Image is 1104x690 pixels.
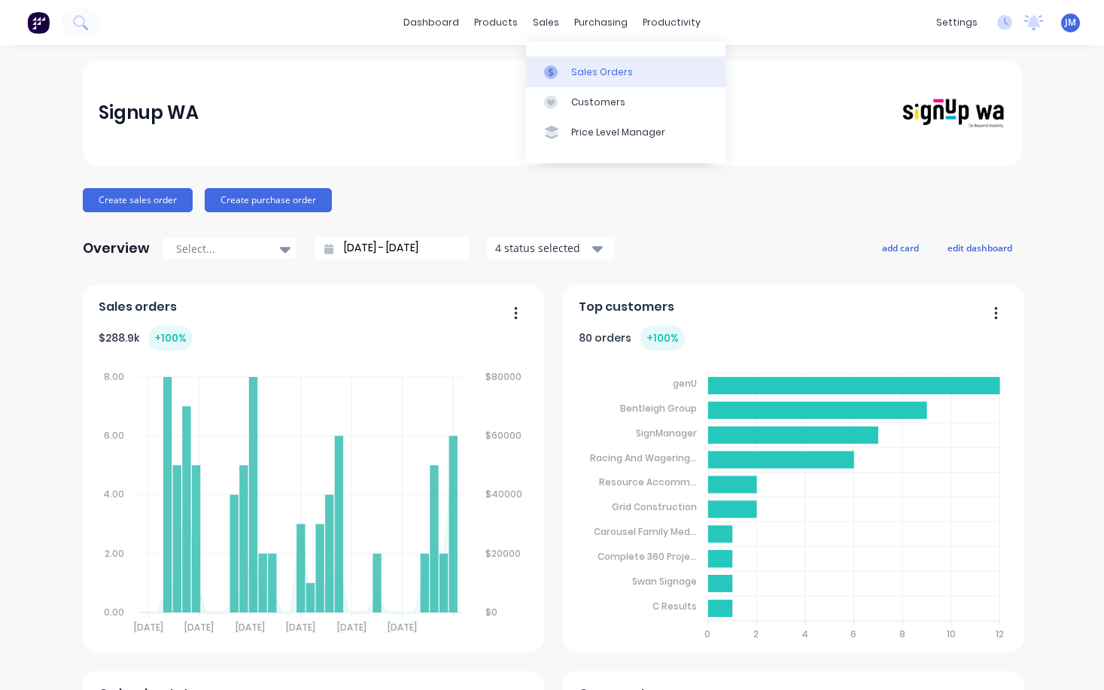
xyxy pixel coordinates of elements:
[590,451,697,464] tspan: Racing And Wagering...
[27,11,50,34] img: Factory
[486,370,522,383] tspan: $80000
[579,298,674,316] span: Top customers
[636,427,697,439] tspan: SignManager
[388,621,418,634] tspan: [DATE]
[612,500,697,513] tspan: Grid Construction
[598,550,697,563] tspan: Complete 360 Proje...
[105,547,124,560] tspan: 2.00
[83,188,193,212] button: Create sales order
[205,188,332,212] button: Create purchase order
[929,11,985,34] div: settings
[487,237,615,260] button: 4 status selected
[652,600,697,612] tspan: C Results
[938,238,1022,257] button: edit dashboard
[1065,16,1076,29] span: JM
[754,628,759,640] tspan: 2
[673,377,697,390] tspan: genU
[599,476,697,488] tspan: Resource Accomm...
[83,233,150,263] div: Overview
[526,56,725,87] a: Sales Orders
[486,606,498,619] tspan: $0
[486,429,522,442] tspan: $60000
[704,628,710,640] tspan: 0
[486,547,522,560] tspan: $20000
[947,628,956,640] tspan: 10
[526,87,725,117] a: Customers
[337,621,366,634] tspan: [DATE]
[567,11,635,34] div: purchasing
[287,621,316,634] tspan: [DATE]
[900,628,906,640] tspan: 8
[579,326,685,351] div: 80 orders
[851,628,857,640] tspan: 6
[900,97,1005,129] img: Signup WA
[99,326,193,351] div: $ 288.9k
[103,488,124,500] tspan: 4.00
[525,11,567,34] div: sales
[635,11,708,34] div: productivity
[148,326,193,351] div: + 100 %
[185,621,214,634] tspan: [DATE]
[571,126,665,139] div: Price Level Manager
[99,298,177,316] span: Sales orders
[526,117,725,147] a: Price Level Manager
[495,240,590,256] div: 4 status selected
[467,11,525,34] div: products
[571,65,633,79] div: Sales Orders
[104,606,124,619] tspan: 0.00
[632,575,697,588] tspan: Swan Signage
[594,525,697,538] tspan: Carousel Family Med...
[640,326,685,351] div: + 100 %
[996,628,1005,640] tspan: 12
[99,98,199,128] div: Signup WA
[104,429,124,442] tspan: 6.00
[620,402,697,415] tspan: Bentleigh Group
[134,621,163,634] tspan: [DATE]
[571,96,625,109] div: Customers
[396,11,467,34] a: dashboard
[236,621,265,634] tspan: [DATE]
[486,488,523,500] tspan: $40000
[104,370,124,383] tspan: 8.00
[872,238,929,257] button: add card
[802,628,809,640] tspan: 4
